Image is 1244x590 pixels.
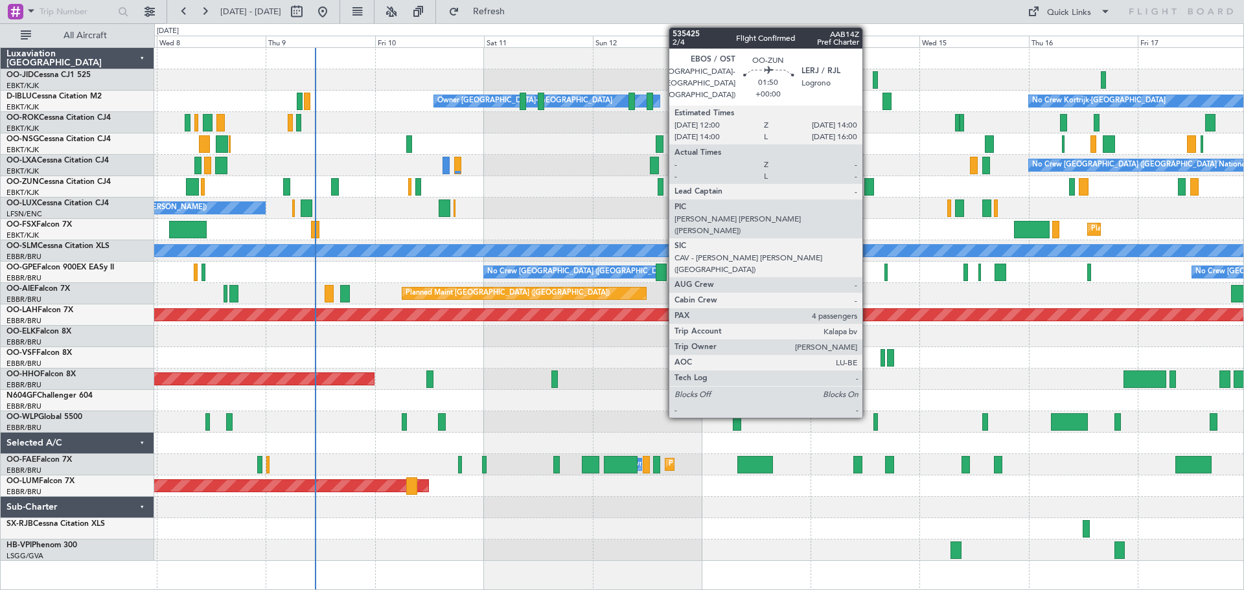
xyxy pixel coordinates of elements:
[6,81,39,91] a: EBKT/KJK
[406,284,610,303] div: Planned Maint [GEOGRAPHIC_DATA] ([GEOGRAPHIC_DATA])
[6,349,72,357] a: OO-VSFFalcon 8X
[6,188,39,198] a: EBKT/KJK
[14,25,141,46] button: All Aircraft
[6,477,39,485] span: OO-LUM
[462,7,516,16] span: Refresh
[6,285,70,293] a: OO-AIEFalcon 7X
[1032,91,1166,111] div: No Crew Kortrijk-[GEOGRAPHIC_DATA]
[6,328,71,335] a: OO-ELKFalcon 8X
[6,264,114,271] a: OO-GPEFalcon 900EX EASy II
[6,178,111,186] a: OO-ZUNCessna Citation CJ4
[811,36,919,47] div: Tue 14
[6,456,36,464] span: OO-FAE
[6,93,102,100] a: D-IBLUCessna Citation M2
[6,157,109,165] a: OO-LXACessna Citation CJ4
[6,285,34,293] span: OO-AIE
[6,178,39,186] span: OO-ZUN
[6,231,39,240] a: EBKT/KJK
[6,71,91,79] a: OO-JIDCessna CJ1 525
[6,199,109,207] a: OO-LUXCessna Citation CJ4
[6,306,38,314] span: OO-LAH
[6,306,73,314] a: OO-LAHFalcon 7X
[6,221,36,229] span: OO-FSX
[6,102,39,112] a: EBKT/KJK
[6,423,41,433] a: EBBR/BRU
[1047,6,1091,19] div: Quick Links
[6,124,39,133] a: EBKT/KJK
[220,6,281,17] span: [DATE] - [DATE]
[6,221,72,229] a: OO-FSXFalcon 7X
[157,36,266,47] div: Wed 8
[6,380,41,390] a: EBBR/BRU
[375,36,484,47] div: Fri 10
[6,370,40,378] span: OO-HHO
[6,541,77,549] a: HB-VPIPhenom 300
[6,392,37,400] span: N604GF
[6,541,32,549] span: HB-VPI
[6,328,36,335] span: OO-ELK
[266,36,374,47] div: Thu 9
[6,114,39,122] span: OO-ROK
[6,487,41,497] a: EBBR/BRU
[6,466,41,475] a: EBBR/BRU
[6,114,111,122] a: OO-ROKCessna Citation CJ4
[6,252,41,262] a: EBBR/BRU
[6,145,39,155] a: EBKT/KJK
[437,91,612,111] div: Owner [GEOGRAPHIC_DATA]-[GEOGRAPHIC_DATA]
[6,520,33,528] span: SX-RJB
[6,135,39,143] span: OO-NSG
[487,262,704,282] div: No Crew [GEOGRAPHIC_DATA] ([GEOGRAPHIC_DATA] National)
[6,209,42,219] a: LFSN/ENC
[6,71,34,79] span: OO-JID
[6,273,41,283] a: EBBR/BRU
[6,135,111,143] a: OO-NSGCessna Citation CJ4
[484,36,593,47] div: Sat 11
[6,520,105,528] a: SX-RJBCessna Citation XLS
[6,413,38,421] span: OO-WLP
[6,551,43,561] a: LSGG/GVA
[919,36,1028,47] div: Wed 15
[6,199,37,207] span: OO-LUX
[593,36,702,47] div: Sun 12
[6,295,41,304] a: EBBR/BRU
[6,392,93,400] a: N604GFChallenger 604
[6,370,76,378] a: OO-HHOFalcon 8X
[34,31,137,40] span: All Aircraft
[6,93,32,100] span: D-IBLU
[1029,36,1138,47] div: Thu 16
[702,36,811,47] div: Mon 13
[6,242,109,250] a: OO-SLMCessna Citation XLS
[6,337,41,347] a: EBBR/BRU
[6,477,75,485] a: OO-LUMFalcon 7X
[6,349,36,357] span: OO-VSF
[157,26,179,37] div: [DATE]
[6,264,37,271] span: OO-GPE
[6,456,72,464] a: OO-FAEFalcon 7X
[6,316,41,326] a: EBBR/BRU
[6,402,41,411] a: EBBR/BRU
[6,157,37,165] span: OO-LXA
[443,1,520,22] button: Refresh
[6,242,38,250] span: OO-SLM
[6,413,82,421] a: OO-WLPGlobal 5500
[1021,1,1117,22] button: Quick Links
[6,166,39,176] a: EBKT/KJK
[6,359,41,369] a: EBBR/BRU
[669,455,782,474] div: Planned Maint Melsbroek Air Base
[1091,220,1242,239] div: Planned Maint Kortrijk-[GEOGRAPHIC_DATA]
[40,2,114,21] input: Trip Number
